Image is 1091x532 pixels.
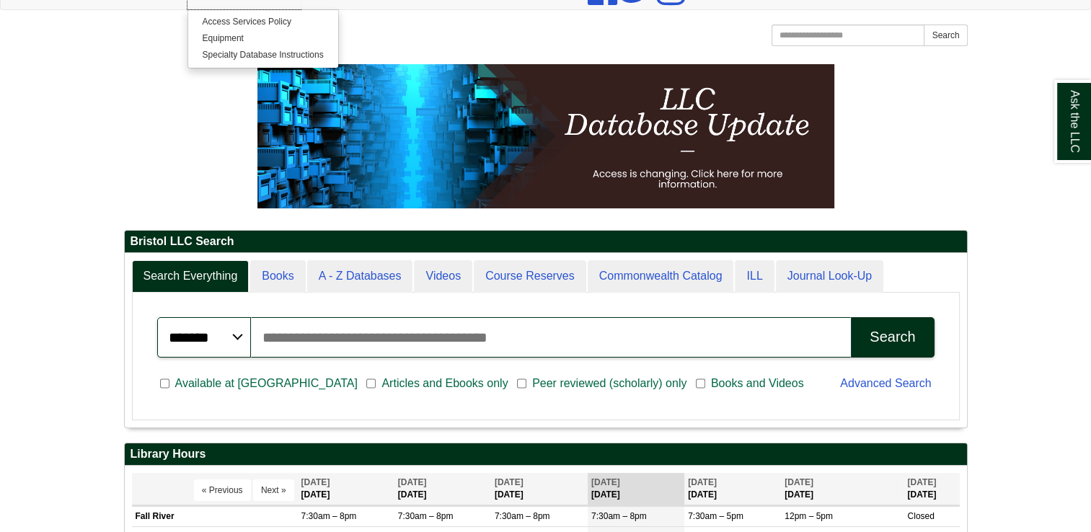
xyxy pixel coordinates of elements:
[188,47,338,63] a: Specialty Database Instructions
[588,260,734,293] a: Commonwealth Catalog
[301,511,357,521] span: 7:30am – 8pm
[257,64,834,208] img: HTML tutorial
[688,477,717,487] span: [DATE]
[840,377,931,389] a: Advanced Search
[870,329,915,345] div: Search
[785,511,833,521] span: 12pm – 5pm
[194,479,251,501] button: « Previous
[495,477,524,487] span: [DATE]
[924,25,967,46] button: Search
[188,14,338,30] a: Access Services Policy
[735,260,774,293] a: ILL
[705,375,810,392] span: Books and Videos
[188,30,338,47] a: Equipment
[132,260,249,293] a: Search Everything
[776,260,883,293] a: Journal Look-Up
[132,506,298,526] td: Fall River
[125,443,967,466] h2: Library Hours
[907,477,936,487] span: [DATE]
[169,375,363,392] span: Available at [GEOGRAPHIC_DATA]
[904,473,959,505] th: [DATE]
[125,231,967,253] h2: Bristol LLC Search
[298,473,394,505] th: [DATE]
[591,511,647,521] span: 7:30am – 8pm
[414,260,472,293] a: Videos
[688,511,743,521] span: 7:30am – 5pm
[517,377,526,390] input: Peer reviewed (scholarly) only
[160,377,169,390] input: Available at [GEOGRAPHIC_DATA]
[781,473,904,505] th: [DATE]
[907,511,934,521] span: Closed
[474,260,586,293] a: Course Reserves
[398,511,454,521] span: 7:30am – 8pm
[495,511,550,521] span: 7:30am – 8pm
[491,473,588,505] th: [DATE]
[366,377,376,390] input: Articles and Ebooks only
[591,477,620,487] span: [DATE]
[588,473,684,505] th: [DATE]
[253,479,294,501] button: Next »
[301,477,330,487] span: [DATE]
[398,477,427,487] span: [DATE]
[785,477,813,487] span: [DATE]
[696,377,705,390] input: Books and Videos
[376,375,513,392] span: Articles and Ebooks only
[307,260,413,293] a: A - Z Databases
[394,473,491,505] th: [DATE]
[684,473,781,505] th: [DATE]
[250,260,305,293] a: Books
[851,317,934,358] button: Search
[526,375,692,392] span: Peer reviewed (scholarly) only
